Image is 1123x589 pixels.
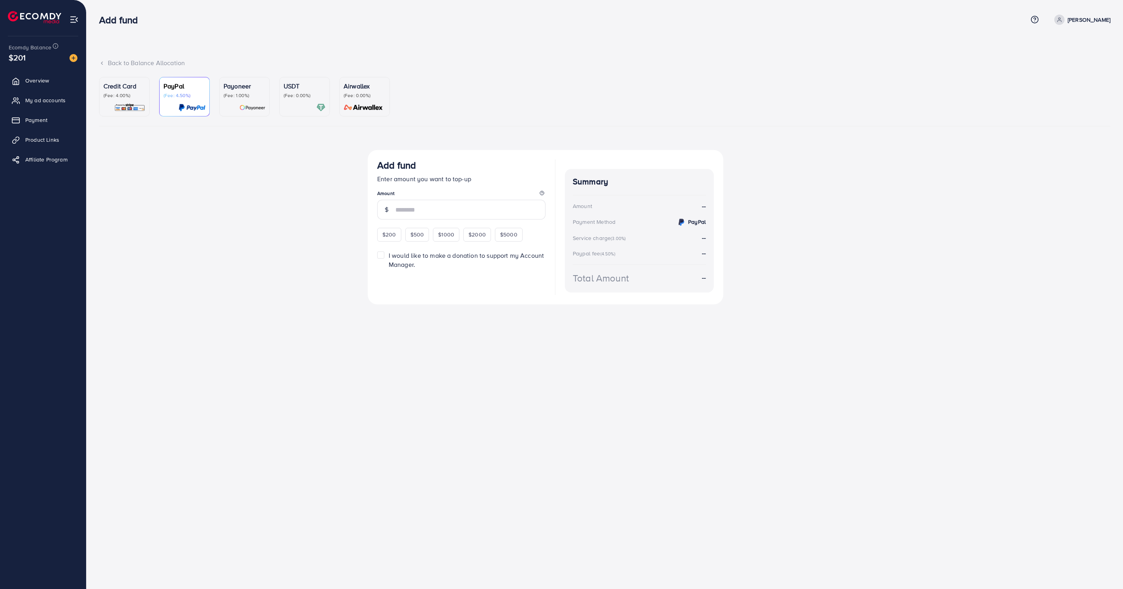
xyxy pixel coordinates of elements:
[344,81,386,91] p: Airwallex
[8,11,61,23] img: logo
[468,231,486,238] span: $2000
[70,15,79,24] img: menu
[344,92,386,99] p: (Fee: 0.00%)
[573,271,629,285] div: Total Amount
[341,103,386,112] img: card
[377,174,546,184] p: Enter amount you want to top-up
[410,231,424,238] span: $500
[316,103,325,112] img: card
[25,116,47,124] span: Payment
[284,81,325,91] p: USDT
[600,251,615,257] small: (4.50%)
[573,177,706,187] h4: Summary
[114,103,145,112] img: card
[164,81,205,91] p: PayPal
[573,249,618,257] div: Paypal fee
[25,77,49,84] span: Overview
[6,73,80,88] a: Overview
[377,190,546,200] legend: Amount
[573,202,592,210] div: Amount
[573,234,628,242] div: Service charge
[1089,553,1117,583] iframe: Chat
[377,159,416,171] h3: Add fund
[224,92,265,99] p: (Fee: 1.00%)
[99,58,1110,68] div: Back to Balance Allocation
[9,43,51,51] span: Ecomdy Balance
[1068,15,1110,24] p: [PERSON_NAME]
[103,81,145,91] p: Credit Card
[382,231,396,238] span: $200
[6,152,80,167] a: Affiliate Program
[500,231,517,238] span: $5000
[239,103,265,112] img: card
[179,103,205,112] img: card
[611,235,626,242] small: (3.00%)
[25,156,68,163] span: Affiliate Program
[688,218,706,226] strong: PayPal
[6,132,80,148] a: Product Links
[25,136,59,144] span: Product Links
[99,14,144,26] h3: Add fund
[6,112,80,128] a: Payment
[389,251,544,269] span: I would like to make a donation to support my Account Manager.
[25,96,66,104] span: My ad accounts
[438,231,454,238] span: $1000
[573,218,615,226] div: Payment Method
[284,92,325,99] p: (Fee: 0.00%)
[70,54,77,62] img: image
[9,52,26,63] span: $201
[6,92,80,108] a: My ad accounts
[1051,15,1110,25] a: [PERSON_NAME]
[103,92,145,99] p: (Fee: 4.00%)
[702,202,706,211] strong: --
[702,273,706,282] strong: --
[164,92,205,99] p: (Fee: 4.50%)
[702,233,706,242] strong: --
[677,218,686,227] img: credit
[702,249,706,257] strong: --
[224,81,265,91] p: Payoneer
